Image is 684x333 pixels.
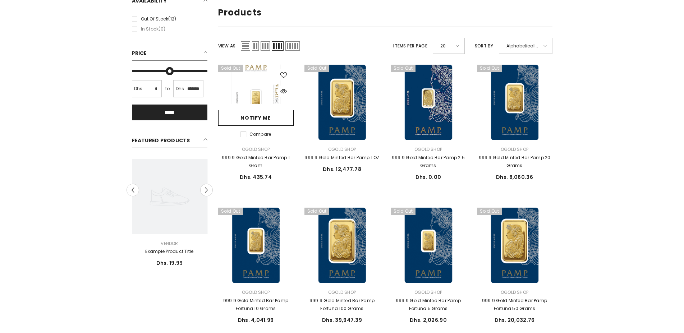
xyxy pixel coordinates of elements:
a: Example product title [132,248,207,255]
a: 999.9 Gold Minted Bar Pamp 20 Grams [477,154,552,170]
span: Sold out [304,65,330,72]
a: Ogold Shop [242,146,270,152]
a: Ogold Shop [328,289,356,295]
span: Dhs. 0.00 [416,174,441,181]
span: Alphabetically, A-Z [506,41,538,51]
a: 999.9 Gold Minted Bar Pamp 2.5 Grams [391,154,466,170]
span: Sold out [477,208,502,215]
span: to [163,85,172,93]
span: Dhs. 12,477.78 [323,166,361,173]
a: 999.9 Gold Minted Bar Pamp Fortuna 10 Grams [218,297,294,313]
span: Sold out [218,208,243,215]
button: Previous [127,184,139,196]
span: Dhs. [134,85,144,93]
span: Compare [249,131,271,137]
a: 999.9 Gold Minted Bar Pamp 2.5 Grams [391,65,466,140]
span: Dhs. 8,060.36 [496,174,533,181]
button: Next [200,184,213,196]
span: Dhs. 19.99 [156,259,183,267]
label: Sort by [475,42,494,50]
button: Quick View [277,85,290,98]
span: Sold out [391,208,416,215]
a: Ogold Shop [242,289,270,295]
h2: Featured Products [132,135,207,148]
a: 999.9 Gold Minted Bar Pamp 1 OZ [304,154,380,162]
a: 999.9 Gold Minted Bar Pamp 1 OZ [304,65,380,140]
a: 999.9 Gold Minted Bar Pamp Fortuna 50 Grams [477,297,552,313]
a: Notify me [218,110,294,126]
span: Dhs. 20,032.76 [495,316,535,324]
span: 20 [440,41,451,51]
label: Out of stock [132,15,207,23]
span: Dhs. [176,85,185,93]
span: Grid 5 [285,41,300,51]
span: Grid 3 [261,41,270,51]
a: 999.9 Gold Minted Bar Pamp Fortuna 5 Grams [391,208,466,283]
span: Dhs. 2,026.90 [410,316,447,324]
div: Alphabetically, A-Z [499,38,552,54]
span: Grid 4 [272,41,284,51]
span: Dhs. 4,041.99 [238,316,274,324]
a: 999.9 Gold Minted Bar Pamp 1 Gram [218,154,294,170]
label: Items per page [393,42,427,50]
label: View as [218,42,236,50]
span: Dhs. 435.74 [240,174,272,181]
span: Dhs. 39,947.39 [322,316,362,324]
span: Sold out [304,208,330,215]
h1: Products [218,8,552,18]
a: Ogold Shop [328,146,356,152]
span: Sold out [391,65,416,72]
a: 999.9 Gold Minted Bar Pamp Fortuna 50 Grams [477,208,552,283]
span: (12) [168,16,176,22]
a: Ogold Shop [414,146,442,152]
a: Ogold Shop [414,289,442,295]
a: 999.9 Gold Minted Bar Pamp 20 Grams [477,65,552,140]
div: Vendor [132,240,207,248]
div: 20 [433,38,465,54]
a: 999.9 Gold Minted Bar Pamp Fortuna 10 Grams [218,208,294,283]
a: 999.9 Gold Minted Bar Pamp 1 Gram [218,65,294,140]
a: 999.9 Gold Minted Bar Pamp Fortuna 100 Grams [304,208,380,283]
span: List [241,41,250,51]
span: Sold out [477,65,502,72]
span: Grid 2 [252,41,259,51]
a: 999.9 Gold Minted Bar Pamp Fortuna 5 Grams [391,297,466,313]
span: Sold out [218,65,243,72]
a: Ogold Shop [501,289,528,295]
a: Ogold Shop [501,146,528,152]
a: 999.9 Gold Minted Bar Pamp Fortuna 100 Grams [304,297,380,313]
span: Price [132,50,147,57]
